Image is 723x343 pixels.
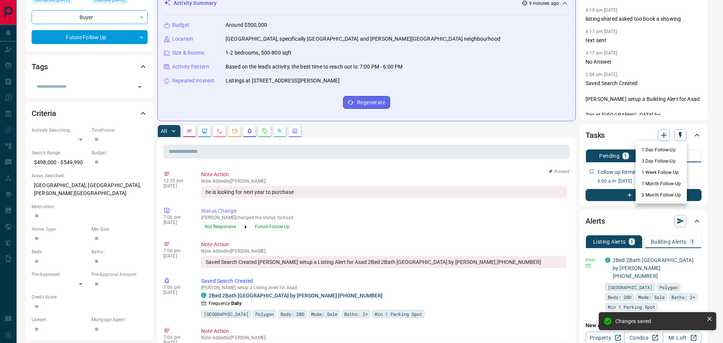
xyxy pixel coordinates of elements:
li: 3 Day Follow-Up [636,155,687,167]
li: 3 Month Follow-Up [636,189,687,201]
li: 1 Day Follow-Up [636,144,687,155]
div: Changes saved [615,318,703,324]
li: 1 Month Follow-Up [636,178,687,189]
li: 1 Week Follow-Up [636,167,687,178]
